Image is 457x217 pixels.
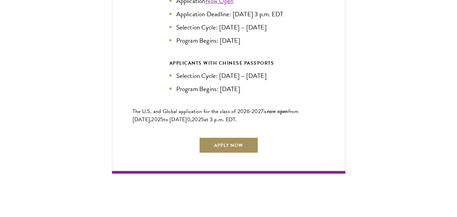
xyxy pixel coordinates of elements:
span: at 3 p.m. EDT. [204,115,237,124]
span: , [190,115,192,124]
span: 7 [261,107,264,115]
span: 5 [201,115,204,124]
span: is [264,107,267,115]
li: Selection Cycle: [DATE] – [DATE] [169,22,288,32]
li: Program Begins: [DATE] [169,84,288,94]
div: APPLICANTS WITH CHINESE PASSPORTS [169,59,288,67]
li: Program Begins: [DATE] [169,36,288,45]
li: Selection Cycle: [DATE] – [DATE] [169,71,288,81]
span: 6 [247,107,250,115]
a: Apply Now [199,137,258,153]
span: to [DATE] [163,115,187,124]
span: 202 [151,115,160,124]
span: 0 [187,115,190,124]
span: 5 [160,115,163,124]
span: 202 [192,115,201,124]
li: Application Deadline: [DATE] 3 p.m. EDT [169,9,288,19]
span: from [DATE], [133,107,299,124]
span: now open [267,107,288,115]
span: -202 [250,107,261,115]
span: The U.S. and Global application for the class of 202 [133,107,247,115]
